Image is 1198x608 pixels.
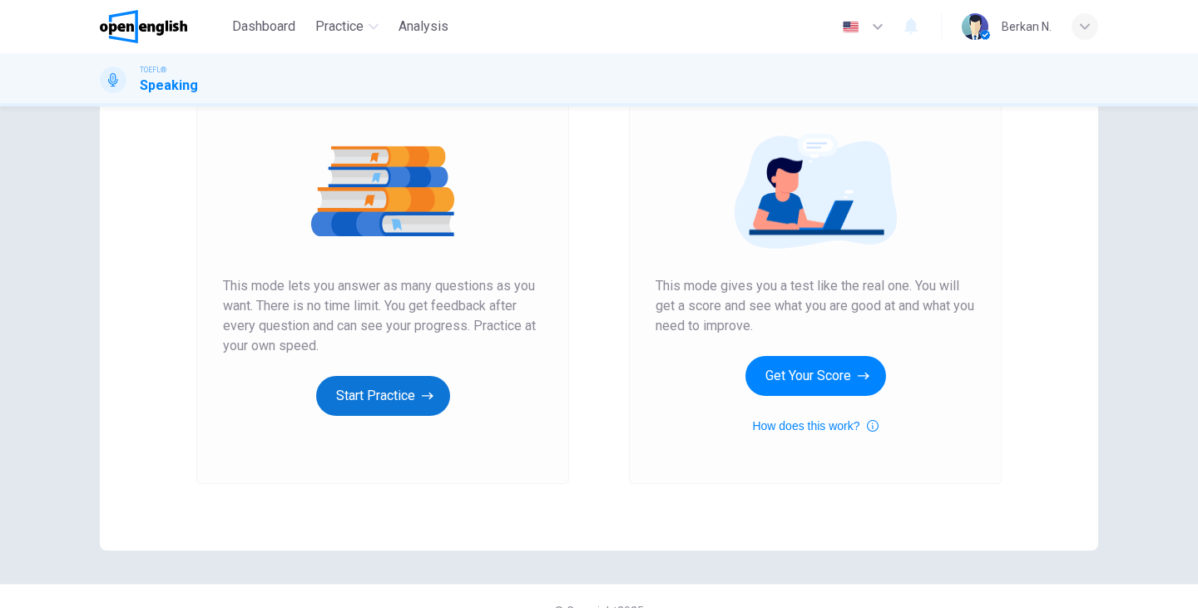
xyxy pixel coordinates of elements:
[223,276,542,356] span: This mode lets you answer as many questions as you want. There is no time limit. You get feedback...
[232,17,295,37] span: Dashboard
[962,13,988,40] img: Profile picture
[100,10,225,43] a: OpenEnglish logo
[140,76,198,96] h1: Speaking
[315,17,364,37] span: Practice
[840,21,861,33] img: en
[316,376,450,416] button: Start Practice
[100,10,187,43] img: OpenEnglish logo
[1002,17,1052,37] div: Berkan N.
[745,356,886,396] button: Get Your Score
[399,17,448,37] span: Analysis
[392,12,455,42] button: Analysis
[309,12,385,42] button: Practice
[656,276,975,336] span: This mode gives you a test like the real one. You will get a score and see what you are good at a...
[225,12,302,42] button: Dashboard
[752,416,878,436] button: How does this work?
[140,64,166,76] span: TOEFL®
